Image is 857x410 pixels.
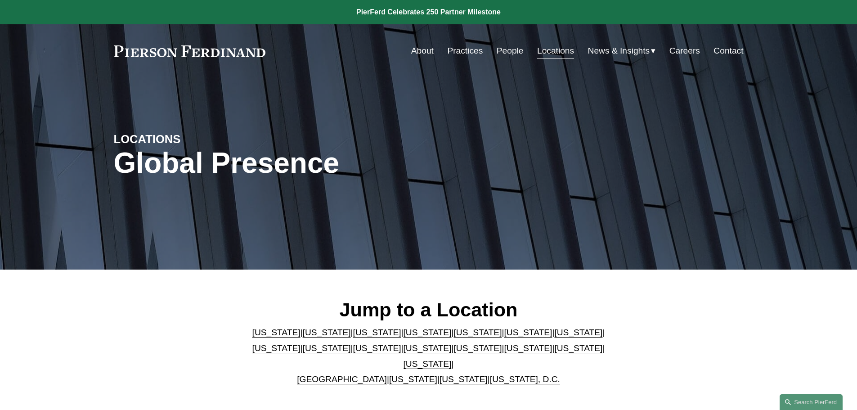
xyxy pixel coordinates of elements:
a: [US_STATE] [404,343,452,353]
a: Locations [537,42,574,59]
a: [GEOGRAPHIC_DATA] [297,374,387,384]
a: [US_STATE] [453,343,502,353]
a: [US_STATE] [389,374,437,384]
a: [US_STATE] [303,328,351,337]
a: [US_STATE] [453,328,502,337]
a: [US_STATE] [353,328,401,337]
h2: Jump to a Location [245,298,612,321]
a: folder dropdown [588,42,656,59]
a: Practices [447,42,483,59]
a: [US_STATE] [303,343,351,353]
a: People [497,42,524,59]
a: [US_STATE] [252,328,301,337]
a: About [411,42,434,59]
a: [US_STATE] [252,343,301,353]
a: [US_STATE] [353,343,401,353]
a: [US_STATE] [554,343,602,353]
a: [US_STATE] [404,359,452,369]
a: [US_STATE] [504,328,552,337]
h4: LOCATIONS [114,132,271,146]
h1: Global Presence [114,147,534,180]
a: Search this site [780,394,843,410]
a: [US_STATE] [554,328,602,337]
p: | | | | | | | | | | | | | | | | | | [245,325,612,387]
a: Careers [669,42,700,59]
a: Contact [713,42,743,59]
a: [US_STATE] [504,343,552,353]
a: [US_STATE] [404,328,452,337]
a: [US_STATE], D.C. [490,374,560,384]
span: News & Insights [588,43,650,59]
a: [US_STATE] [440,374,488,384]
